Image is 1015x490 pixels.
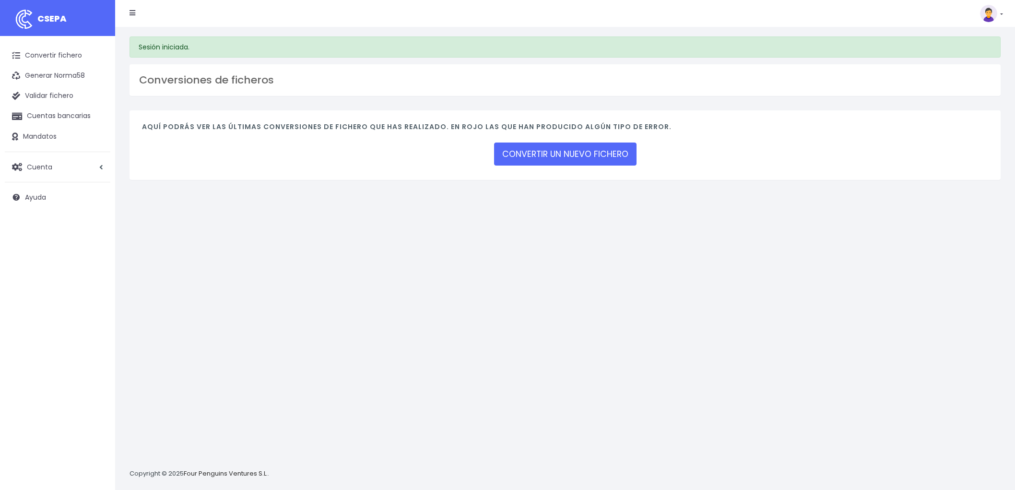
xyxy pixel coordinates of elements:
p: Copyright © 2025 . [130,469,269,479]
span: Ayuda [25,192,46,202]
img: profile [980,5,997,22]
div: Sesión iniciada. [130,36,1001,58]
a: Validar fichero [5,86,110,106]
h4: Aquí podrás ver las últimas conversiones de fichero que has realizado. En rojo las que han produc... [142,123,988,136]
span: CSEPA [37,12,67,24]
a: Ayuda [5,187,110,207]
a: Convertir fichero [5,46,110,66]
a: Cuentas bancarias [5,106,110,126]
a: Cuenta [5,157,110,177]
h3: Conversiones de ficheros [139,74,991,86]
a: Mandatos [5,127,110,147]
a: Four Penguins Ventures S.L. [184,469,268,478]
a: Generar Norma58 [5,66,110,86]
span: Cuenta [27,162,52,171]
a: CONVERTIR UN NUEVO FICHERO [494,143,637,166]
img: logo [12,7,36,31]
